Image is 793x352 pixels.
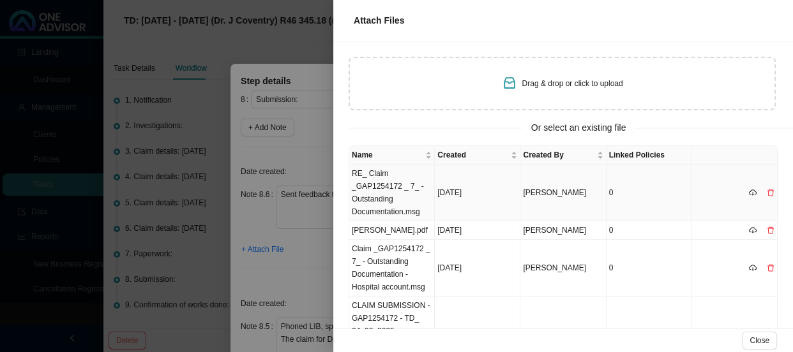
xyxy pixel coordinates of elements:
span: Drag & drop or click to upload [522,79,623,88]
th: Linked Policies [607,146,692,165]
span: delete [767,189,774,196]
td: 0 [607,240,692,297]
td: [DATE] [435,240,520,297]
th: Created By [520,146,606,165]
span: Name [352,149,423,161]
td: RE_ Claim _GAP1254172 _ 7_ - Outstanding Documentation.msg [349,165,435,221]
span: [PERSON_NAME] [523,188,586,197]
span: Or select an existing file [522,121,635,135]
span: Created By [523,149,594,161]
th: Name [349,146,435,165]
td: 0 [607,165,692,221]
span: delete [767,226,774,234]
td: [DATE] [435,165,520,221]
span: [PERSON_NAME] [523,263,586,272]
button: Close [742,332,777,349]
td: 0 [607,221,692,240]
span: inbox [502,75,517,91]
th: Created [435,146,520,165]
span: [PERSON_NAME] [523,226,586,235]
td: [DATE] [435,221,520,240]
span: Created [437,149,508,161]
span: cloud-download [749,189,757,196]
span: cloud-download [749,264,757,272]
span: Attach Files [354,15,404,26]
td: [PERSON_NAME].pdf [349,221,435,240]
span: Close [750,334,769,347]
span: cloud-download [749,226,757,234]
span: delete [767,264,774,272]
td: Claim _GAP1254172 _ 7_ - Outstanding Documentation - Hospital account.msg [349,240,435,297]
